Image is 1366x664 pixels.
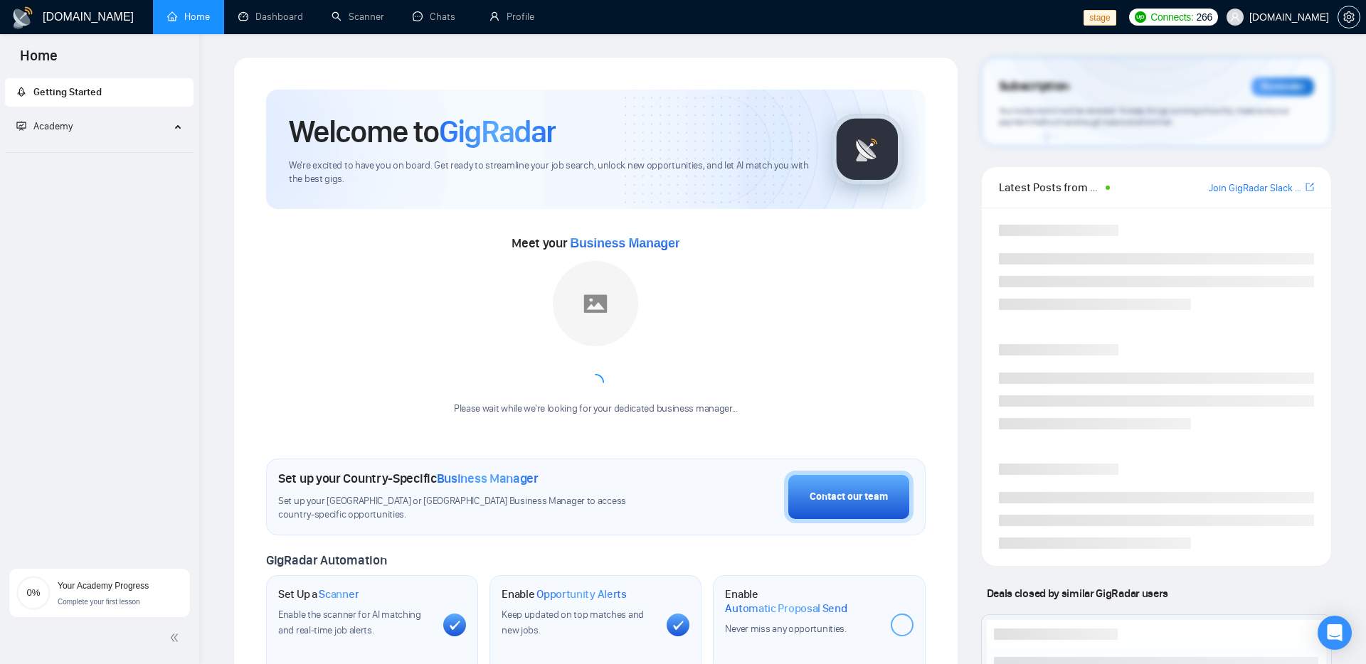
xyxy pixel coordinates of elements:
a: setting [1338,11,1360,23]
span: export [1306,181,1314,193]
div: Contact our team [810,489,888,505]
span: Your subscription will be renewed. To keep things running smoothly, make sure your payment method... [999,105,1289,128]
a: userProfile [489,11,534,23]
div: Please wait while we're looking for your dedicated business manager... [445,402,746,416]
img: upwork-logo.png [1135,11,1146,23]
span: Enable the scanner for AI matching and real-time job alerts. [278,609,421,636]
span: Complete your first lesson [58,598,140,606]
img: gigradar-logo.png [832,114,903,185]
h1: Set Up a [278,587,359,601]
span: fund-projection-screen [16,121,26,131]
span: Meet your [512,235,679,251]
span: stage [1084,10,1116,26]
span: user [1230,12,1240,22]
button: setting [1338,6,1360,28]
a: dashboardDashboard [238,11,303,23]
span: Set up your [GEOGRAPHIC_DATA] or [GEOGRAPHIC_DATA] Business Manager to access country-specific op... [278,495,660,522]
span: Your Academy Progress [58,581,149,591]
span: Subscription [999,75,1069,99]
a: searchScanner [332,11,384,23]
a: export [1306,181,1314,194]
span: We're excited to have you on board. Get ready to streamline your job search, unlock new opportuni... [289,159,809,186]
h1: Welcome to [289,112,556,151]
h1: Enable [725,587,879,615]
span: loading [586,373,605,392]
span: Opportunity Alerts [536,587,627,601]
h1: Set up your Country-Specific [278,471,539,486]
span: GigRadar Automation [266,552,386,568]
span: Academy [16,120,73,132]
img: logo [11,6,34,29]
span: Academy [33,120,73,132]
h1: Enable [502,587,627,601]
li: Getting Started [5,78,194,107]
span: Scanner [319,587,359,601]
span: Business Manager [437,471,539,486]
span: Never miss any opportunities. [725,623,846,635]
button: Contact our team [784,471,914,523]
span: Deals closed by similar GigRadar users [981,581,1174,606]
span: Keep updated on top matches and new jobs. [502,609,644,636]
span: Latest Posts from the GigRadar Community [999,178,1102,196]
span: Business Manager [570,236,679,250]
a: Join GigRadar Slack Community [1209,181,1303,196]
div: Reminder [1251,77,1314,96]
span: rocket [16,87,26,97]
span: Connects: [1150,9,1193,25]
span: 266 [1197,9,1212,25]
a: messageChats [413,11,461,23]
span: setting [1338,11,1360,23]
span: Automatic Proposal Send [725,601,847,616]
li: Academy Homepage [5,146,194,156]
div: Open Intercom Messenger [1318,616,1352,650]
span: double-left [169,631,184,645]
img: placeholder.png [553,261,638,346]
span: 0% [16,588,51,597]
span: Getting Started [33,86,102,98]
a: homeHome [167,11,210,23]
span: GigRadar [439,112,556,151]
span: Home [9,45,69,75]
